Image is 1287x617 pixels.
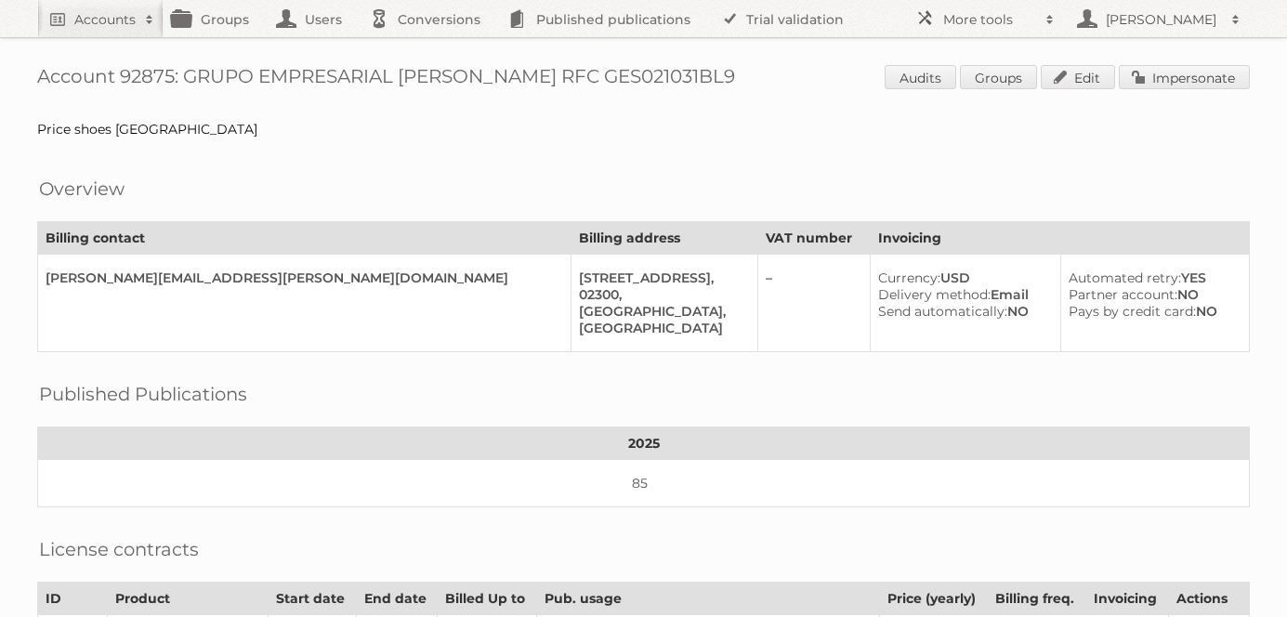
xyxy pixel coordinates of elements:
a: Audits [885,65,956,89]
td: 85 [38,460,1250,507]
th: Price (yearly) [880,583,988,615]
a: Groups [960,65,1037,89]
div: Price shoes [GEOGRAPHIC_DATA] [37,121,1250,138]
th: 2025 [38,427,1250,460]
div: NO [1069,303,1234,320]
th: Billing address [571,222,758,255]
th: Billed Up to [438,583,537,615]
div: NO [878,303,1045,320]
a: Impersonate [1119,65,1250,89]
th: Billing freq. [988,583,1086,615]
th: Start date [269,583,357,615]
th: Actions [1168,583,1249,615]
div: [GEOGRAPHIC_DATA], [579,303,742,320]
th: VAT number [757,222,870,255]
h2: Overview [39,175,125,203]
th: Pub. usage [537,583,880,615]
h1: Account 92875: GRUPO EMPRESARIAL [PERSON_NAME] RFC GES021031BL9 [37,65,1250,93]
span: Automated retry: [1069,269,1181,286]
h2: [PERSON_NAME] [1101,10,1222,29]
div: 02300, [579,286,742,303]
div: Email [878,286,1045,303]
td: – [757,255,870,352]
th: Product [107,583,269,615]
span: Send automatically: [878,303,1007,320]
h2: More tools [943,10,1036,29]
h2: Published Publications [39,380,247,408]
span: Partner account: [1069,286,1177,303]
th: Billing contact [38,222,571,255]
th: ID [38,583,108,615]
div: [PERSON_NAME][EMAIL_ADDRESS][PERSON_NAME][DOMAIN_NAME] [46,269,556,286]
div: [STREET_ADDRESS], [579,269,742,286]
h2: Accounts [74,10,136,29]
span: Currency: [878,269,940,286]
th: End date [356,583,437,615]
th: Invoicing [1086,583,1168,615]
a: Edit [1041,65,1115,89]
div: NO [1069,286,1234,303]
h2: License contracts [39,535,199,563]
div: YES [1069,269,1234,286]
div: [GEOGRAPHIC_DATA] [579,320,742,336]
span: Delivery method: [878,286,991,303]
div: USD [878,269,1045,286]
span: Pays by credit card: [1069,303,1196,320]
th: Invoicing [870,222,1249,255]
